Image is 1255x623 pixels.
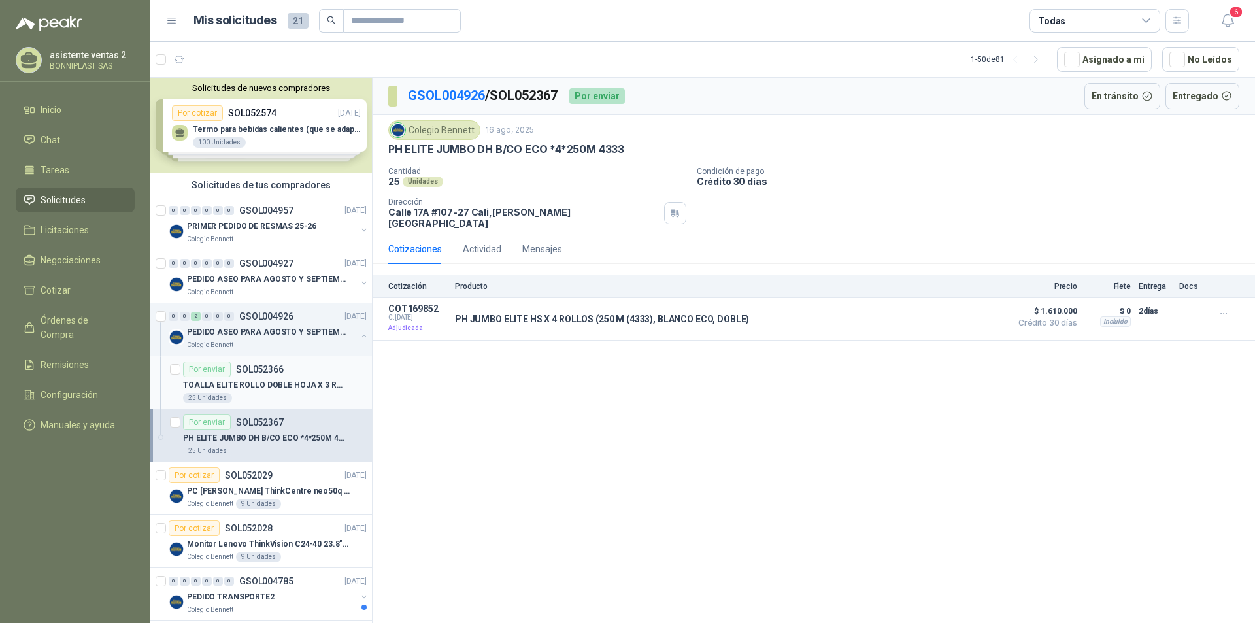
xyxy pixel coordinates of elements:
[236,499,281,509] div: 9 Unidades
[1012,319,1077,327] span: Crédito 30 días
[327,16,336,25] span: search
[41,133,60,147] span: Chat
[180,312,190,321] div: 0
[388,120,480,140] div: Colegio Bennett
[191,259,201,268] div: 0
[187,591,275,603] p: PEDIDO TRANSPORTE2
[344,258,367,270] p: [DATE]
[150,515,372,568] a: Por cotizarSOL052028[DATE] Company LogoMonitor Lenovo ThinkVision C24-40 23.8" 3YWColegio Bennett...
[239,259,293,268] p: GSOL004927
[41,313,122,342] span: Órdenes de Compra
[16,127,135,152] a: Chat
[169,224,184,239] img: Company Logo
[1038,14,1065,28] div: Todas
[403,177,443,187] div: Unidades
[41,223,89,237] span: Licitaciones
[193,11,277,30] h1: Mis solicitudes
[187,499,233,509] p: Colegio Bennett
[697,176,1250,187] p: Crédito 30 días
[180,259,190,268] div: 0
[1179,282,1205,291] p: Docs
[344,575,367,588] p: [DATE]
[156,83,367,93] button: Solicitudes de nuevos compradores
[1012,282,1077,291] p: Precio
[187,538,350,550] p: Monitor Lenovo ThinkVision C24-40 23.8" 3YW
[344,311,367,323] p: [DATE]
[16,16,82,31] img: Logo peakr
[388,242,442,256] div: Cotizaciones
[971,49,1046,70] div: 1 - 50 de 81
[408,86,559,106] p: / SOL052367
[41,163,69,177] span: Tareas
[150,356,372,409] a: Por enviarSOL052366TOALLA ELITE ROLLO DOBLE HOJA X 3 ROLLOS25 Unidades
[169,577,178,586] div: 0
[1229,6,1243,18] span: 6
[150,173,372,197] div: Solicitudes de tus compradores
[202,206,212,215] div: 0
[486,124,534,137] p: 16 ago, 2025
[16,158,135,182] a: Tareas
[1085,282,1131,291] p: Flete
[388,303,447,314] p: COT169852
[169,206,178,215] div: 0
[1139,282,1171,291] p: Entrega
[16,352,135,377] a: Remisiones
[187,273,350,286] p: PEDIDO ASEO PARA AGOSTO Y SEPTIEMBRE 2
[169,256,369,297] a: 0 0 0 0 0 0 GSOL004927[DATE] Company LogoPEDIDO ASEO PARA AGOSTO Y SEPTIEMBRE 2Colegio Bennett
[1012,303,1077,319] span: $ 1.610.000
[191,206,201,215] div: 0
[169,203,369,244] a: 0 0 0 0 0 0 GSOL004957[DATE] Company LogoPRIMER PEDIDO DE RESMAS 25-26Colegio Bennett
[224,577,234,586] div: 0
[16,248,135,273] a: Negociaciones
[225,524,273,533] p: SOL052028
[16,188,135,212] a: Solicitudes
[187,220,316,233] p: PRIMER PEDIDO DE RESMAS 25-26
[169,594,184,610] img: Company Logo
[183,362,231,377] div: Por enviar
[1085,303,1131,319] p: $ 0
[169,573,369,615] a: 0 0 0 0 0 0 GSOL004785[DATE] Company LogoPEDIDO TRANSPORTE2Colegio Bennett
[16,218,135,243] a: Licitaciones
[388,207,659,229] p: Calle 17A #107-27 Cali , [PERSON_NAME][GEOGRAPHIC_DATA]
[388,322,447,335] p: Adjudicada
[16,382,135,407] a: Configuración
[169,312,178,321] div: 0
[239,312,293,321] p: GSOL004926
[183,393,232,403] div: 25 Unidades
[183,432,346,445] p: PH ELITE JUMBO DH B/CO ECO *4*250M 4333
[522,242,562,256] div: Mensajes
[41,283,71,297] span: Cotizar
[183,379,346,392] p: TOALLA ELITE ROLLO DOBLE HOJA X 3 ROLLOS
[41,253,101,267] span: Negociaciones
[388,282,447,291] p: Cotización
[344,469,367,482] p: [DATE]
[225,471,273,480] p: SOL052029
[455,282,1004,291] p: Producto
[187,340,233,350] p: Colegio Bennett
[388,143,624,156] p: PH ELITE JUMBO DH B/CO ECO *4*250M 4333
[191,312,201,321] div: 2
[169,467,220,483] div: Por cotizar
[1162,47,1239,72] button: No Leídos
[150,409,372,462] a: Por enviarSOL052367PH ELITE JUMBO DH B/CO ECO *4*250M 433325 Unidades
[16,278,135,303] a: Cotizar
[169,259,178,268] div: 0
[1165,83,1240,109] button: Entregado
[224,312,234,321] div: 0
[388,167,686,176] p: Cantidad
[202,312,212,321] div: 0
[169,329,184,345] img: Company Logo
[202,259,212,268] div: 0
[1216,9,1239,33] button: 6
[41,103,61,117] span: Inicio
[408,88,485,103] a: GSOL004926
[1100,316,1131,327] div: Incluido
[202,577,212,586] div: 0
[187,287,233,297] p: Colegio Bennett
[388,314,447,322] span: C: [DATE]
[569,88,625,104] div: Por enviar
[344,205,367,217] p: [DATE]
[463,242,501,256] div: Actividad
[16,413,135,437] a: Manuales y ayuda
[169,541,184,557] img: Company Logo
